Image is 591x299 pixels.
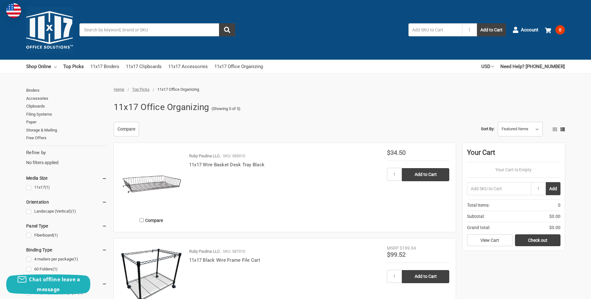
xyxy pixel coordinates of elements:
[26,149,107,166] div: No filters applied
[45,185,50,190] span: (1)
[132,87,150,92] a: Top Picks
[546,182,560,195] button: Add
[212,106,241,112] span: (Showing 5 of 5)
[26,183,107,192] a: 11x17
[500,60,565,73] a: Need Help? [PHONE_NUMBER]
[168,60,208,73] a: 11x17 Accessories
[114,122,139,137] a: Compare
[549,224,560,231] span: $0.00
[90,60,119,73] a: 11x17 Binders
[26,174,107,182] h5: Media Size
[189,153,221,159] p: Ruby Paulina LLC.
[29,276,80,293] span: Chat offline leave a message
[545,22,565,38] a: 0
[223,248,245,255] p: SKU: 587010
[26,60,57,73] a: Shop Online
[402,168,449,181] input: Add to Cart
[189,248,221,255] p: Ruby Paulina LLC.
[73,257,78,261] span: (1)
[467,213,484,220] span: Subtotal:
[26,222,107,230] h5: Panel Type
[402,270,449,283] input: Add to Cart
[26,246,107,254] h5: Binding Type
[53,267,58,271] span: (1)
[53,233,58,237] span: (1)
[467,234,512,246] a: View Cart
[26,94,107,103] a: Accessories
[79,23,235,36] input: Search by keyword, brand or SKU
[26,198,107,206] h5: Orientation
[189,257,260,263] a: 11x17 Black Wire Frame File Cart
[26,126,107,134] a: Storage & Mailing
[521,26,538,34] span: Account
[387,149,406,156] span: $34.50
[126,60,162,73] a: 11x17 Clipboards
[26,118,107,126] a: Paper
[26,86,107,94] a: Binders
[477,23,506,36] button: Add to Cart
[481,60,494,73] a: USD
[214,60,263,73] a: 11x17 Office Organizing
[114,87,124,92] a: Home
[26,110,107,118] a: Filing Systems
[6,3,21,18] img: duty and tax information for United States
[189,162,265,168] a: 11x17 Wire Basket Desk Tray Black
[26,207,107,216] a: Landscape (Vertical)
[6,274,90,294] button: Chat offline leave a message
[120,149,183,212] img: 11x17 Wire Basket Desk Tray Black
[26,255,107,264] a: 4 mailers per package
[467,202,489,209] span: Total Items:
[549,213,560,220] span: $0.00
[467,147,560,162] div: Your Cart
[467,167,560,173] p: Your Cart Is Empty.
[540,282,591,299] iframe: Google Customer Reviews
[481,124,494,134] label: Sort By:
[400,246,416,251] span: $199.04
[63,60,84,73] a: Top Picks
[26,149,107,156] h5: Refine by
[555,25,565,34] span: 0
[26,231,107,240] a: Fiberboard
[26,7,73,53] img: 11x17.com
[26,265,107,274] a: 60 Folders
[512,22,538,38] a: Account
[114,99,209,115] h1: 11x17 Office Organizing
[467,182,531,195] input: Add SKU to Cart
[120,215,183,225] label: Compare
[71,209,76,214] span: (1)
[223,153,245,159] p: SKU: 585010
[26,134,107,142] a: Free Offers
[140,218,144,222] input: Compare
[157,87,199,92] span: 11x17 Office Organizing
[467,224,490,231] span: Grand total:
[387,251,406,258] span: $99.52
[558,202,560,209] span: 0
[515,234,560,246] a: Check out
[387,245,399,251] div: MSRP
[408,23,462,36] input: Add SKU to Cart
[26,102,107,110] a: Clipboards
